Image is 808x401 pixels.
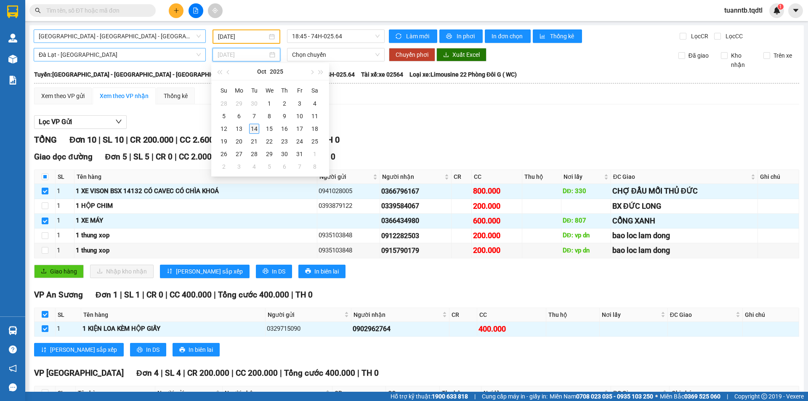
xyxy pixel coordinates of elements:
[353,324,447,334] div: 0902962764
[670,310,734,319] span: ĐC Giao
[478,323,545,335] div: 400.000
[249,149,259,159] div: 28
[46,6,146,15] input: Tìm tên, số ĐT hoặc mã đơn
[295,98,305,109] div: 3
[292,160,307,173] td: 2025-11-07
[216,122,231,135] td: 2025-10-12
[231,110,247,122] td: 2025-10-06
[257,63,266,80] button: Oct
[279,124,290,134] div: 16
[279,111,290,121] div: 9
[96,290,118,300] span: Đơn 1
[473,215,521,227] div: 600.000
[268,310,343,319] span: Người gửi
[277,97,292,110] td: 2025-10-02
[295,290,313,300] span: TH 0
[432,393,468,400] strong: 1900 633 818
[473,200,521,212] div: 200.000
[446,33,453,40] span: printer
[477,308,546,322] th: CC
[219,149,229,159] div: 26
[231,160,247,173] td: 2025-11-03
[457,32,476,41] span: In phơi
[218,290,289,300] span: Tổng cước 400.000
[247,84,262,97] th: Tu
[563,216,609,226] div: DĐ: 807
[216,110,231,122] td: 2025-10-05
[34,343,124,356] button: sort-ascending[PERSON_NAME] sắp xếp
[319,201,379,211] div: 0393879122
[307,97,322,110] td: 2025-10-04
[270,63,283,80] button: 2025
[314,267,339,276] span: In biên lai
[34,71,233,78] b: Tuyến: [GEOGRAPHIC_DATA] - [GEOGRAPHIC_DATA] - [GEOGRAPHIC_DATA]
[57,231,73,241] div: 1
[295,111,305,121] div: 10
[218,32,267,41] input: 13/10/2025
[236,368,278,378] span: CC 200.000
[550,392,653,401] span: Miền Nam
[130,343,166,356] button: printerIn DS
[103,135,124,145] span: SL 10
[279,136,290,146] div: 23
[310,111,320,121] div: 11
[173,8,179,13] span: plus
[576,393,653,400] strong: 0708 023 035 - 0935 103 250
[56,386,76,400] th: SL
[35,8,41,13] span: search
[307,148,322,160] td: 2025-11-01
[74,170,317,184] th: Tên hàng
[9,345,17,353] span: question-circle
[409,70,517,79] span: Loại xe: Limousine 22 Phòng Đôi G ( WC)
[546,308,600,322] th: Thu hộ
[779,4,782,10] span: 1
[8,34,17,42] img: warehouse-icon
[39,117,72,127] span: Lọc VP Gửi
[218,50,268,59] input: Chọn ngày
[157,388,214,398] span: Người gửi
[449,308,477,322] th: CR
[563,246,609,256] div: DĐ: vp dn
[655,395,658,398] span: ⚪️
[439,29,483,43] button: printerIn phơi
[436,48,486,61] button: downloadXuất Excel
[234,124,244,134] div: 13
[219,124,229,134] div: 12
[41,268,47,275] span: upload
[180,135,230,145] span: CC 2.600.000
[262,122,277,135] td: 2025-10-15
[234,149,244,159] div: 27
[173,343,220,356] button: printerIn biên lai
[381,201,450,211] div: 0339584067
[381,231,450,241] div: 0912282503
[443,52,449,58] span: download
[307,122,322,135] td: 2025-10-18
[247,97,262,110] td: 2025-09-30
[216,84,231,97] th: Su
[262,148,277,160] td: 2025-10-29
[267,324,350,334] div: 0329715090
[307,135,322,148] td: 2025-10-25
[264,162,274,172] div: 5
[307,84,322,97] th: Sa
[613,172,749,181] span: ĐC Giao
[684,393,720,400] strong: 0369 525 060
[142,290,144,300] span: |
[169,3,183,18] button: plus
[219,136,229,146] div: 19
[249,124,259,134] div: 14
[792,7,800,14] span: caret-down
[319,186,379,197] div: 0941028005
[264,124,274,134] div: 15
[484,388,602,398] span: Nơi lấy
[34,290,83,300] span: VP An Sương
[176,267,243,276] span: [PERSON_NAME] sắp xếp
[160,265,250,278] button: sort-ascending[PERSON_NAME] sắp xếp
[770,51,795,60] span: Trên xe
[613,388,660,398] span: ĐC Giao
[361,70,403,79] span: Tài xế: xe 02564
[492,32,524,41] span: In đơn chọn
[533,29,582,43] button: bar-chartThống kê
[57,216,73,226] div: 1
[292,148,307,160] td: 2025-10-31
